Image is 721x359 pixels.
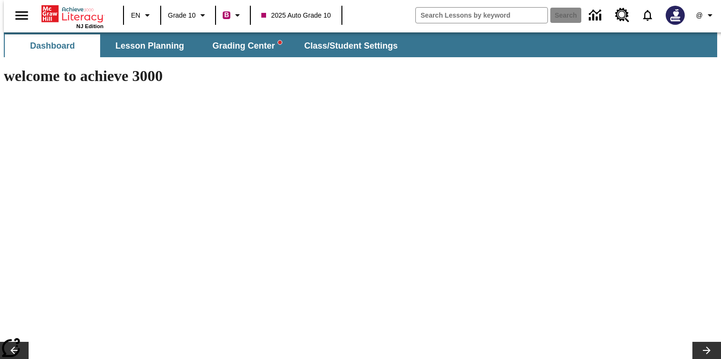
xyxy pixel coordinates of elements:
img: Avatar [666,6,685,25]
div: Home [41,3,103,29]
svg: writing assistant alert [278,41,282,44]
a: Data Center [583,2,609,29]
a: Home [41,4,103,23]
button: Open side menu [8,1,36,30]
button: Class/Student Settings [297,34,405,57]
span: Class/Student Settings [304,41,398,51]
button: Profile/Settings [690,7,721,24]
button: Select a new avatar [660,3,690,28]
div: SubNavbar [4,32,717,57]
span: Grading Center [212,41,281,51]
button: Boost Class color is violet red. Change class color [219,7,247,24]
span: EN [131,10,140,21]
button: Lesson Planning [102,34,197,57]
span: B [224,9,229,21]
a: Notifications [635,3,660,28]
button: Dashboard [5,34,100,57]
span: Dashboard [30,41,75,51]
span: @ [696,10,702,21]
a: Resource Center, Will open in new tab [609,2,635,28]
span: Grade 10 [168,10,196,21]
div: SubNavbar [4,34,406,57]
h1: welcome to achieve 3000 [4,67,443,85]
input: search field [416,8,547,23]
span: NJ Edition [76,23,103,29]
button: Lesson carousel, Next [692,342,721,359]
button: Grade: Grade 10, Select a grade [164,7,212,24]
span: Lesson Planning [115,41,184,51]
span: 2025 Auto Grade 10 [261,10,330,21]
button: Grading Center [199,34,295,57]
button: Language: EN, Select a language [127,7,157,24]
